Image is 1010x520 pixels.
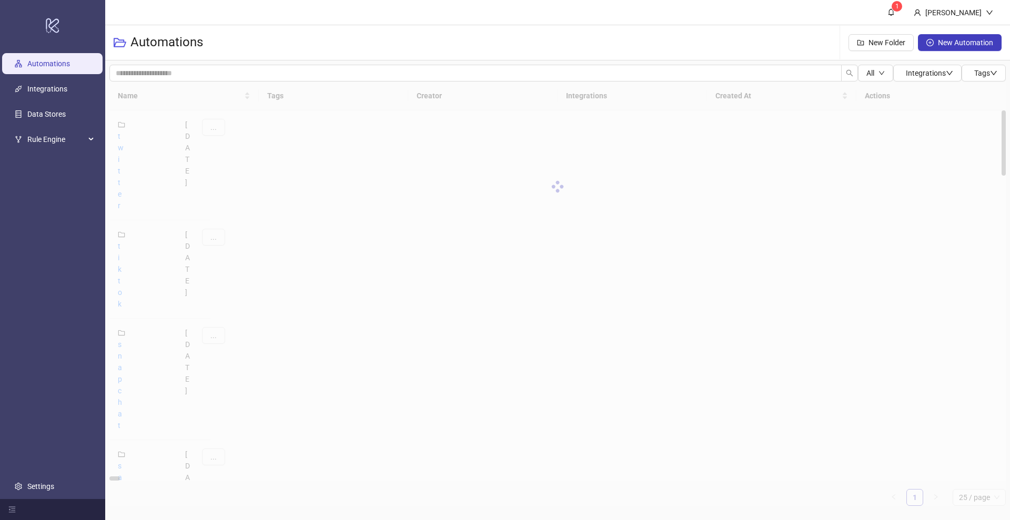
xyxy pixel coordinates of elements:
span: New Automation [938,38,993,47]
span: 1 [895,3,899,10]
span: user [914,9,921,16]
h3: Automations [130,34,203,51]
span: Tags [974,69,997,77]
span: folder-add [857,39,864,46]
div: [PERSON_NAME] [921,7,986,18]
span: Integrations [906,69,953,77]
span: Rule Engine [27,129,85,150]
a: Settings [27,482,54,491]
span: All [866,69,874,77]
a: Automations [27,59,70,68]
button: New Folder [849,34,914,51]
span: New Folder [868,38,905,47]
span: folder-open [114,36,126,49]
a: Integrations [27,85,67,93]
span: search [846,69,853,77]
span: down [878,70,885,76]
button: Integrationsdown [893,65,962,81]
span: bell [887,8,895,16]
sup: 1 [892,1,902,12]
button: Alldown [858,65,893,81]
span: plus-circle [926,39,934,46]
span: down [946,69,953,77]
span: down [990,69,997,77]
button: New Automation [918,34,1002,51]
a: Data Stores [27,110,66,118]
span: fork [15,136,22,143]
button: Tagsdown [962,65,1006,81]
span: down [986,9,993,16]
span: menu-fold [8,506,16,513]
